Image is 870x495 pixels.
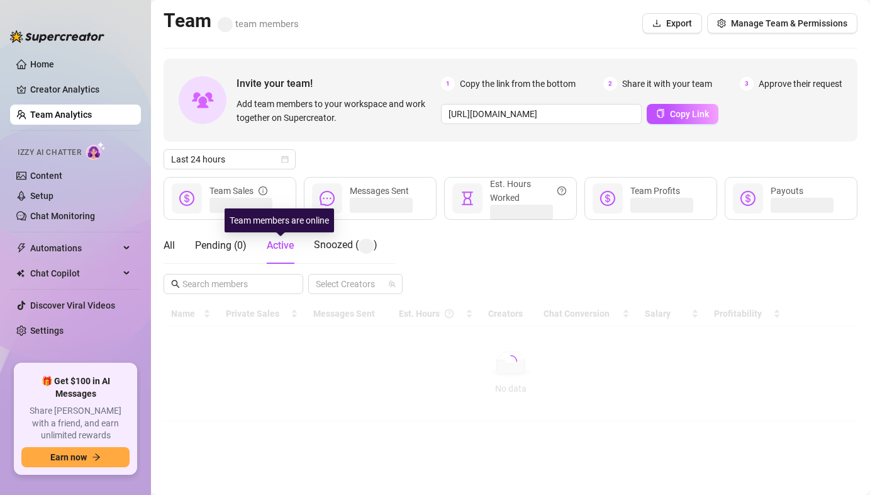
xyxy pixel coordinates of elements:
a: Content [30,171,62,181]
div: Est. Hours Worked [490,177,566,205]
span: team [388,280,396,288]
button: Copy Link [647,104,718,124]
div: Team members are online [225,208,334,232]
span: dollar-circle [600,191,615,206]
a: Home [30,59,54,69]
span: dollar-circle [740,191,756,206]
span: hourglass [460,191,475,206]
a: Team Analytics [30,110,92,120]
span: Team Profits [630,186,680,196]
span: 🎁 Get $100 in AI Messages [21,375,130,400]
span: setting [717,19,726,28]
span: calendar [281,156,289,163]
div: All [164,238,175,253]
button: Manage Team & Permissions [707,13,857,33]
span: Izzy AI Chatter [18,147,81,159]
span: Snoozed ( ) [314,239,377,251]
span: 1 [441,77,455,91]
img: AI Chatter [86,142,106,160]
span: Share [PERSON_NAME] with a friend, and earn unlimited rewards [21,405,130,442]
span: team members [218,18,299,30]
span: Add team members to your workspace and work together on Supercreator. [237,97,436,125]
span: search [171,280,180,288]
span: Manage Team & Permissions [731,18,847,28]
img: Chat Copilot [16,269,25,278]
span: Share it with your team [622,77,712,91]
span: Copy Link [670,109,709,119]
button: Earn nowarrow-right [21,447,130,467]
span: Automations [30,238,120,258]
a: Discover Viral Videos [30,300,115,310]
span: Earn now [50,452,87,462]
span: Chat Copilot [30,263,120,283]
span: Export [666,18,692,28]
span: dollar-circle [179,191,194,206]
span: Copy the link from the bottom [460,77,576,91]
span: Invite your team! [237,76,441,91]
input: Search members [182,277,286,291]
span: 2 [603,77,617,91]
span: loading [505,355,517,368]
div: Pending ( 0 ) [195,238,247,253]
a: Settings [30,326,64,336]
a: Chat Monitoring [30,211,95,221]
h2: Team [164,9,299,33]
button: Export [642,13,702,33]
span: Last 24 hours [171,150,288,169]
a: Creator Analytics [30,79,131,100]
span: download [652,19,661,28]
span: info-circle [259,184,267,198]
span: Active [267,239,294,251]
span: Approve their request [759,77,842,91]
span: Messages Sent [350,186,409,196]
span: copy [656,109,665,118]
span: arrow-right [92,453,101,462]
span: message [320,191,335,206]
span: 3 [740,77,754,91]
a: Setup [30,191,53,201]
div: Team Sales [209,184,267,198]
span: thunderbolt [16,243,26,253]
img: logo-BBDzfeDw.svg [10,30,104,43]
span: question-circle [557,177,566,205]
span: Payouts [771,186,803,196]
